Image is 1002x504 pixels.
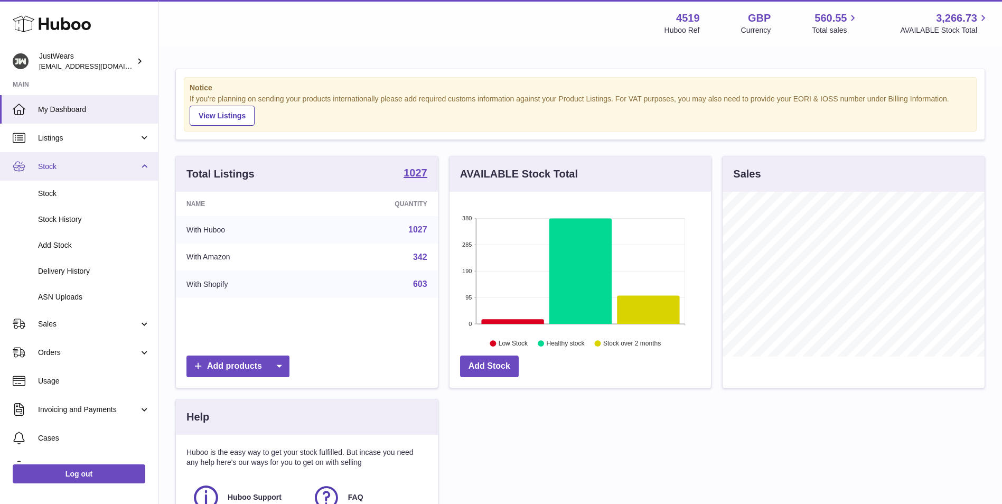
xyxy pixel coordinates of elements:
[462,215,472,221] text: 380
[190,106,255,126] a: View Listings
[38,189,150,199] span: Stock
[664,25,700,35] div: Huboo Ref
[413,253,427,262] a: 342
[404,167,427,178] strong: 1027
[462,268,472,274] text: 190
[469,321,472,327] text: 0
[404,167,427,180] a: 1027
[900,25,989,35] span: AVAILABLE Stock Total
[13,53,29,69] img: internalAdmin-4519@internal.huboo.com
[228,492,282,502] span: Huboo Support
[176,244,319,271] td: With Amazon
[603,340,661,347] text: Stock over 2 months
[741,25,771,35] div: Currency
[38,376,150,386] span: Usage
[546,340,585,347] text: Healthy stock
[38,348,139,358] span: Orders
[176,270,319,298] td: With Shopify
[900,11,989,35] a: 3,266.73 AVAILABLE Stock Total
[413,279,427,288] a: 603
[38,266,150,276] span: Delivery History
[814,11,847,25] span: 560.55
[39,51,134,71] div: JustWears
[462,241,472,248] text: 285
[176,216,319,244] td: With Huboo
[38,105,150,115] span: My Dashboard
[812,11,859,35] a: 560.55 Total sales
[38,319,139,329] span: Sales
[812,25,859,35] span: Total sales
[460,356,519,377] a: Add Stock
[38,292,150,302] span: ASN Uploads
[748,11,771,25] strong: GBP
[465,294,472,301] text: 95
[936,11,977,25] span: 3,266.73
[38,214,150,225] span: Stock History
[348,492,363,502] span: FAQ
[38,240,150,250] span: Add Stock
[38,162,139,172] span: Stock
[38,433,150,443] span: Cases
[733,167,761,181] h3: Sales
[186,356,289,377] a: Add products
[190,83,971,93] strong: Notice
[676,11,700,25] strong: 4519
[319,192,437,216] th: Quantity
[190,94,971,126] div: If you're planning on sending your products internationally please add required customs informati...
[38,133,139,143] span: Listings
[460,167,578,181] h3: AVAILABLE Stock Total
[186,410,209,424] h3: Help
[408,225,427,234] a: 1027
[176,192,319,216] th: Name
[39,62,155,70] span: [EMAIL_ADDRESS][DOMAIN_NAME]
[186,447,427,468] p: Huboo is the easy way to get your stock fulfilled. But incase you need any help here's our ways f...
[38,405,139,415] span: Invoicing and Payments
[499,340,528,347] text: Low Stock
[186,167,255,181] h3: Total Listings
[13,464,145,483] a: Log out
